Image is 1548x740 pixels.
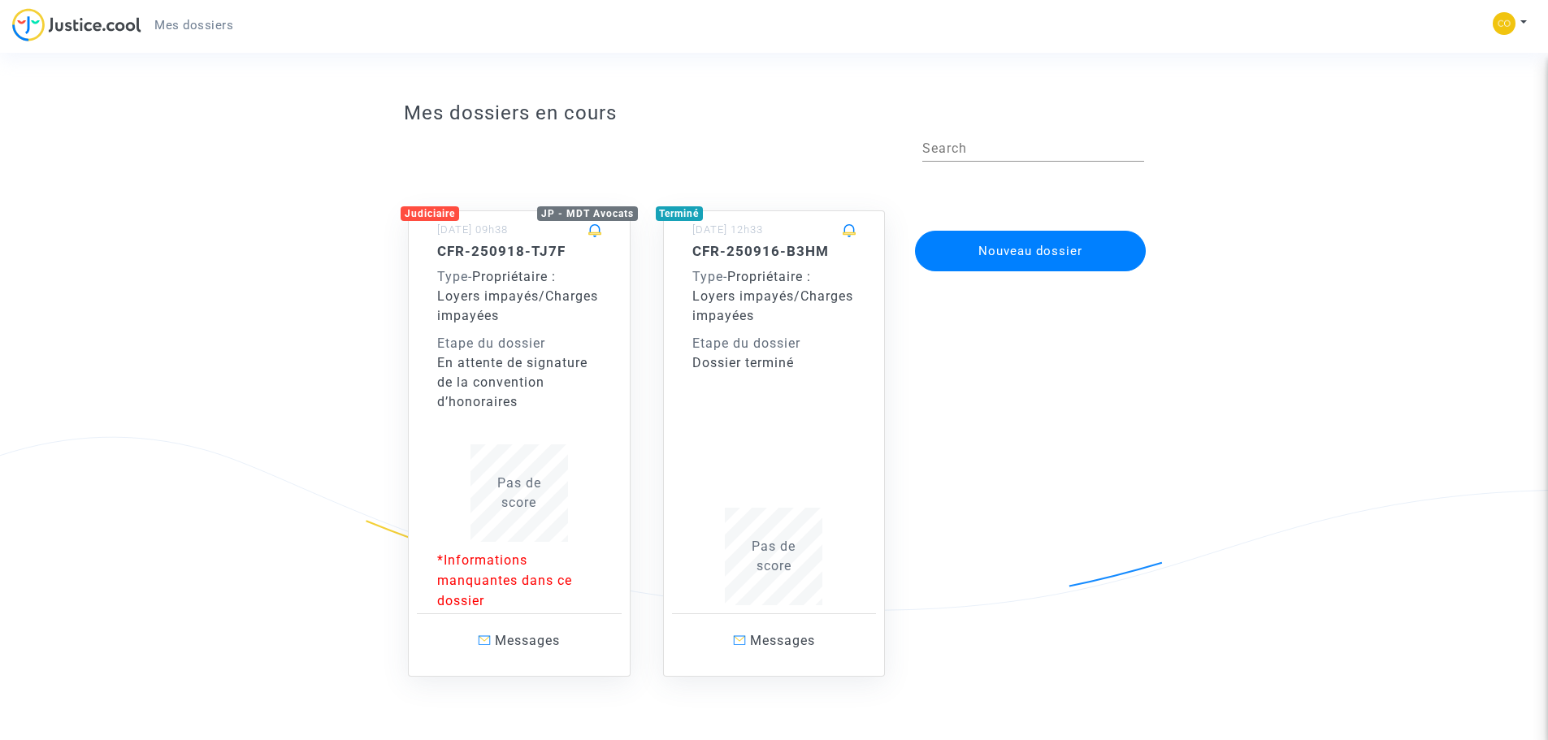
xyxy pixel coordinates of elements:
[750,633,815,648] span: Messages
[12,8,141,41] img: jc-logo.svg
[497,475,541,510] span: Pas de score
[437,353,601,412] div: En attente de signature de la convention d’honoraires
[692,353,856,373] div: Dossier terminé
[692,269,853,323] span: Propriétaire : Loyers impayés/Charges impayées
[154,18,233,32] span: Mes dossiers
[672,613,877,668] a: Messages
[437,334,601,353] div: Etape du dossier
[437,269,598,323] span: Propriétaire : Loyers impayés/Charges impayées
[437,269,472,284] span: -
[656,206,704,221] div: Terminé
[692,334,856,353] div: Etape du dossier
[401,206,459,221] div: Judiciaire
[913,220,1147,236] a: Nouveau dossier
[392,178,647,677] a: JudiciaireJP - MDT Avocats[DATE] 09h38CFR-250918-TJ7FType-Propriétaire : Loyers impayés/Charges i...
[692,243,856,259] h5: CFR-250916-B3HM
[437,550,601,611] p: *Informations manquantes dans ce dossier
[647,178,902,677] a: Terminé[DATE] 12h33CFR-250916-B3HMType-Propriétaire : Loyers impayés/Charges impayéesEtape du dos...
[915,231,1146,271] button: Nouveau dossier
[692,269,727,284] span: -
[437,223,508,236] small: [DATE] 09h38
[437,269,468,284] span: Type
[692,223,763,236] small: [DATE] 12h33
[1493,12,1515,35] img: 38b4a36a50ee8c19d5d4da1f2d0098ea
[404,102,1144,125] h3: Mes dossiers en cours
[141,13,246,37] a: Mes dossiers
[692,269,723,284] span: Type
[752,539,796,573] span: Pas de score
[437,243,601,259] h5: CFR-250918-TJ7F
[537,206,638,221] div: JP - MDT Avocats
[495,633,560,648] span: Messages
[417,613,622,668] a: Messages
